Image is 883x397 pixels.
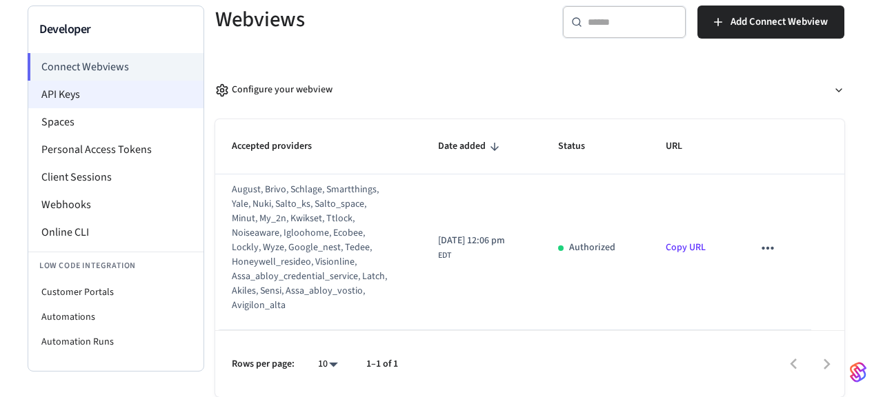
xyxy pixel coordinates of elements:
span: Accepted providers [232,136,330,157]
li: Customer Portals [28,280,204,305]
li: Client Sessions [28,163,204,191]
li: Automation Runs [28,329,204,354]
span: EDT [438,250,451,262]
li: Connect Webviews [28,53,204,81]
li: Personal Access Tokens [28,136,204,163]
p: 1–1 of 1 [366,357,398,371]
li: Online CLI [28,218,204,246]
h5: Webviews [215,6,522,34]
a: Copy URL [666,241,706,254]
span: Status [558,136,603,157]
h3: Developer [39,20,192,39]
span: [DATE] 12:06 pm [438,234,505,248]
li: API Keys [28,81,204,108]
div: Configure your webview [215,83,333,97]
table: sticky table [215,111,844,330]
p: Rows per page: [232,357,295,371]
div: America/New_York [438,234,505,262]
div: 10 [311,354,344,374]
button: Add Connect Webview [697,6,844,39]
span: Add Connect Webview [731,13,828,31]
li: Automations [28,305,204,329]
div: august, brivo, schlage, smartthings, yale, nuki, salto_ks, salto_space, minut, my_2n, kwikset, tt... [232,183,388,313]
span: Date added [438,136,504,157]
p: Authorized [569,241,615,255]
li: Low Code Integration [28,252,204,280]
img: SeamLogoGradient.69752ec5.svg [850,361,866,383]
button: Configure your webview [215,72,844,108]
span: URL [666,136,700,157]
li: Spaces [28,108,204,136]
li: Webhooks [28,191,204,218]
